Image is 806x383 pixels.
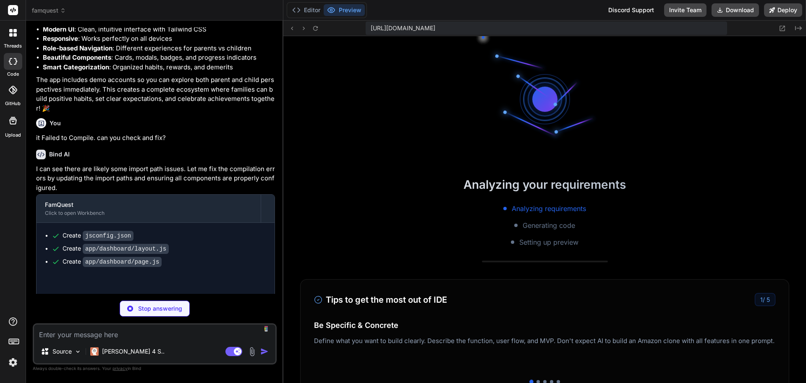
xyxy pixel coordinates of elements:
strong: Beautiful Components [43,53,111,61]
li: : Organized habits, rewards, and demerits [43,63,275,72]
p: Always double-check its answers. Your in Bind [33,365,277,372]
div: Click to open Workbench [45,210,252,217]
button: Download [712,3,759,17]
h4: Be Specific & Concrete [314,320,775,331]
span: 1 [760,296,763,303]
button: FamQuestClick to open Workbench [37,195,261,222]
div: Create [63,231,133,240]
strong: Role-based Navigation [43,44,113,52]
li: : Different experiences for parents vs children [43,44,275,53]
div: FamQuest [45,201,252,209]
p: I can see there are likely some import path issues. Let me fix the compilation errors by updating... [36,164,275,193]
button: Preview [324,4,365,16]
label: code [7,71,19,78]
p: Source [52,347,72,356]
img: Pick Models [74,348,81,355]
strong: Responsive [43,34,78,42]
span: privacy [113,366,128,371]
label: threads [4,42,22,50]
label: Upload [5,132,21,139]
h2: Analyzing your requirements [283,176,806,193]
code: app/dashboard/page.js [83,257,162,267]
button: Editor [289,4,324,16]
span: famquest [32,6,66,15]
label: GitHub [5,100,21,107]
h6: You [50,119,61,127]
div: Create [63,257,162,266]
span: Setting up preview [519,237,578,247]
p: [PERSON_NAME] 4 S.. [102,347,165,356]
li: : Cards, modals, badges, and progress indicators [43,53,275,63]
img: attachment [247,347,257,357]
div: Create [63,244,169,253]
button: Deploy [764,3,802,17]
strong: Modern UI [43,25,74,33]
span: Analyzing requirements [512,203,586,214]
p: The app includes demo accounts so you can explore both parent and child perspectives immediately.... [36,75,275,113]
div: Discord Support [603,3,659,17]
p: it Failed to Compile. can you check and fix? [36,133,275,143]
li: : Works perfectly on all devices [43,34,275,44]
h6: Bind AI [49,150,70,158]
code: app/dashboard/layout.js [83,244,169,254]
span: [URL][DOMAIN_NAME] [371,24,435,32]
strong: Smart Categorization [43,63,109,71]
div: / [755,293,775,306]
span: 5 [767,296,770,303]
h3: Tips to get the most out of IDE [314,293,447,306]
img: Claude 4 Sonnet [90,347,99,356]
p: Stop answering [138,304,182,313]
button: Invite Team [664,3,707,17]
img: icon [260,347,269,356]
img: settings [6,355,20,370]
code: jsconfig.json [83,231,133,241]
li: : Clean, intuitive interface with Tailwind CSS [43,25,275,34]
span: Generating code [523,220,575,230]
